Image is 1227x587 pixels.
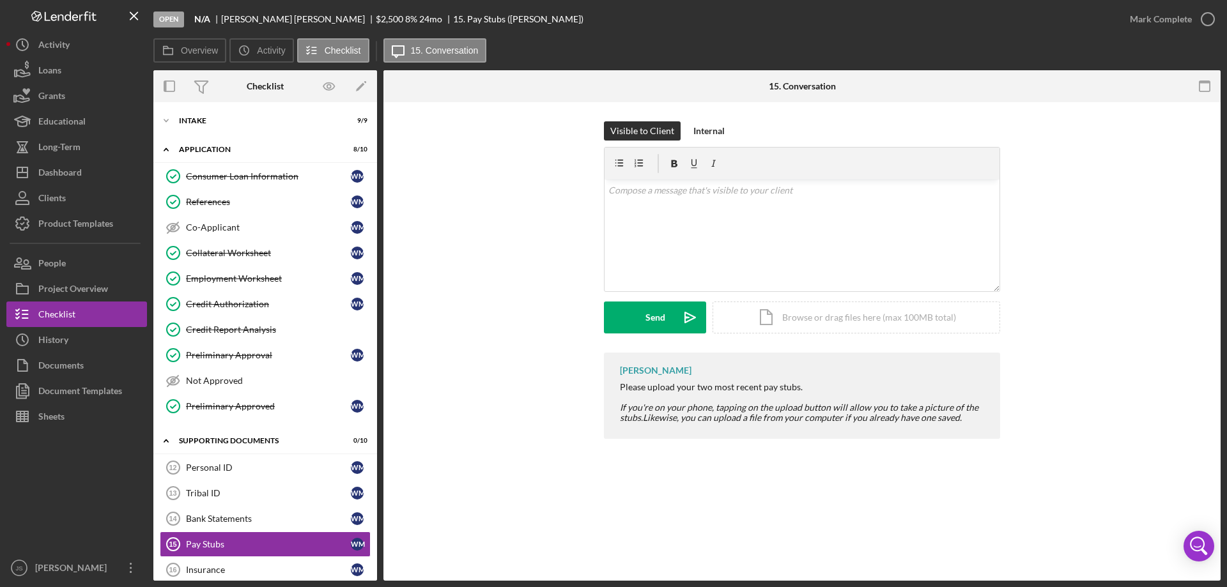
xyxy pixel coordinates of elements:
div: Credit Report Analysis [186,324,370,335]
label: Overview [181,45,218,56]
tspan: 13 [169,489,176,497]
button: Visible to Client [604,121,681,141]
div: 15. Conversation [769,81,836,91]
div: Clients [38,185,66,214]
div: Not Approved [186,376,370,386]
div: W M [351,538,364,551]
label: Checklist [325,45,361,56]
button: 15. Conversation [383,38,487,63]
div: W M [351,221,364,234]
tspan: 15 [169,540,176,548]
div: Intake [179,117,336,125]
button: Internal [687,121,731,141]
button: Checklist [6,301,147,327]
a: Credit Report Analysis [160,317,371,342]
button: Project Overview [6,276,147,301]
button: Send [604,301,706,333]
a: 12Personal IDWM [160,455,371,480]
div: W M [351,563,364,576]
div: Supporting Documents [179,437,336,445]
div: Grants [38,83,65,112]
div: 8 / 10 [344,146,367,153]
a: 13Tribal IDWM [160,480,371,506]
div: Mark Complete [1130,6,1192,32]
button: Documents [6,353,147,378]
div: W M [351,487,364,499]
button: Document Templates [6,378,147,404]
button: History [6,327,147,353]
button: Activity [229,38,293,63]
em: If you're on your phone, tapping on the upload button will allow you to take a picture of the stubs. [620,402,978,423]
a: Preliminary ApprovalWM [160,342,371,368]
div: 0 / 10 [344,437,367,445]
div: Open Intercom Messenger [1184,531,1214,561]
div: [PERSON_NAME] [32,555,115,584]
tspan: 14 [169,515,177,522]
a: Not Approved [160,368,371,393]
div: [PERSON_NAME] [620,365,691,376]
div: Long-Term [38,134,81,163]
a: Product Templates [6,211,147,236]
div: Tribal ID [186,488,351,498]
button: Dashboard [6,160,147,185]
button: Grants [6,83,147,109]
div: Bank Statements [186,514,351,524]
button: JS[PERSON_NAME] [6,555,147,581]
div: Checklist [38,301,75,330]
button: Long-Term [6,134,147,160]
div: Checklist [247,81,284,91]
button: People [6,250,147,276]
div: Dashboard [38,160,82,188]
a: 16InsuranceWM [160,557,371,583]
div: Sheets [38,404,65,432]
div: [PERSON_NAME] [PERSON_NAME] [221,14,376,24]
div: Credit Authorization [186,299,351,309]
div: Personal ID [186,462,351,473]
div: Project Overview [38,276,108,305]
div: W M [351,349,364,362]
a: Activity [6,32,147,57]
div: Please upload your two most recent pay stubs. [620,382,987,392]
button: Checklist [297,38,369,63]
a: 14Bank StatementsWM [160,506,371,531]
div: W M [351,247,364,259]
div: W M [351,170,364,183]
div: Internal [693,121,725,141]
button: Loans [6,57,147,83]
div: Insurance [186,565,351,575]
a: Co-ApplicantWM [160,215,371,240]
div: 8 % [405,14,417,24]
a: Consumer Loan InformationWM [160,164,371,189]
a: Collateral WorksheetWM [160,240,371,266]
tspan: 16 [169,566,176,574]
div: People [38,250,66,279]
div: History [38,327,68,356]
a: Credit AuthorizationWM [160,291,371,317]
button: Educational [6,109,147,134]
div: Application [179,146,336,153]
div: Preliminary Approved [186,401,351,411]
div: 15. Pay Stubs ([PERSON_NAME]) [453,14,583,24]
button: Clients [6,185,147,211]
button: Sheets [6,404,147,429]
div: Visible to Client [610,121,674,141]
div: Educational [38,109,86,137]
em: Likewise, you can upload a file from your computer if you already have one saved. [643,412,962,423]
div: Employment Worksheet [186,273,351,284]
div: 9 / 9 [344,117,367,125]
div: Document Templates [38,378,122,407]
div: Loans [38,57,61,86]
div: Product Templates [38,211,113,240]
div: Activity [38,32,70,61]
div: References [186,197,351,207]
label: 15. Conversation [411,45,479,56]
div: Consumer Loan Information [186,171,351,181]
